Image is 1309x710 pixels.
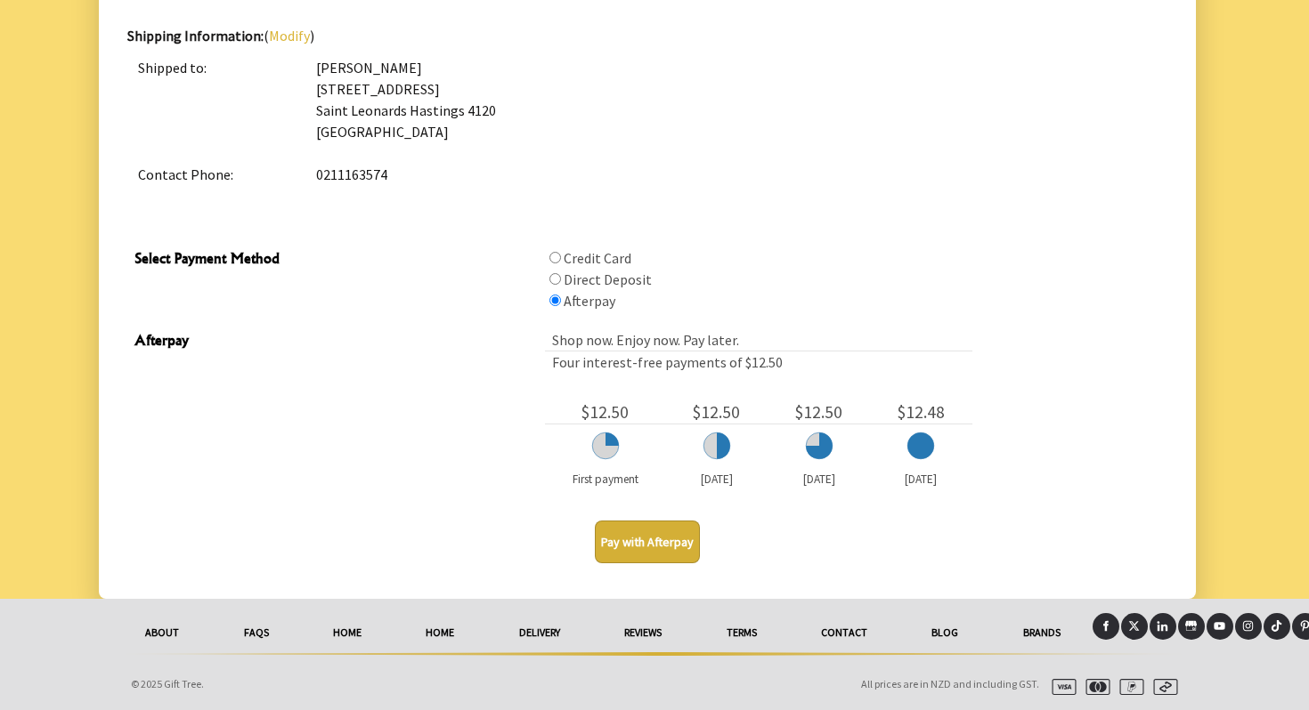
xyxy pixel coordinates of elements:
[595,520,700,563] button: Pay with Afterpay
[269,27,310,44] a: Modify
[564,292,615,310] label: Afterpay
[113,613,211,652] a: About
[301,613,394,652] a: HOME
[694,613,788,652] a: Terms
[1264,613,1290,640] a: Tiktok
[549,273,561,285] input: Select Payment Method
[545,329,972,351] div: Shop now. Enjoy now. Pay later.
[898,401,945,423] big: $12.48
[564,270,652,288] label: Direct Deposit
[549,252,561,263] input: Select Payment Method
[127,27,264,44] strong: Shipping Information:
[1150,613,1176,640] a: LinkedIn
[592,613,694,652] a: reviews
[1146,679,1178,695] img: afterpay.svg
[1235,613,1262,640] a: Instagram
[127,153,305,196] td: Contact Phone:
[487,613,592,652] a: delivery
[581,401,629,423] big: $12.50
[305,46,1167,153] td: [PERSON_NAME] [STREET_ADDRESS] Saint Leonards Hastings 4120 [GEOGRAPHIC_DATA]
[693,401,740,423] big: $12.50
[899,613,990,652] a: Blog
[789,613,899,652] a: Contact
[1121,613,1148,640] a: X (Twitter)
[127,46,305,153] td: Shipped to:
[1078,679,1110,695] img: mastercard.svg
[1207,613,1233,640] a: Youtube
[127,25,1167,196] div: ( )
[134,247,536,273] span: Select Payment Method
[564,249,631,267] label: Credit Card
[701,472,733,487] small: [DATE]
[211,613,300,652] a: FAQs
[861,677,1039,690] span: All prices are in NZD and including GST.
[1112,679,1144,695] img: paypal.svg
[573,472,638,487] small: First payment
[394,613,486,652] a: HOME
[305,153,1167,196] td: 0211163574
[803,472,835,487] small: [DATE]
[134,329,536,355] span: Afterpay
[991,613,1093,652] a: Brands
[131,677,204,690] span: © 2025 Gift Tree.
[545,351,972,373] div: Four interest-free payments of $12.50
[795,401,842,423] big: $12.50
[905,472,937,487] small: [DATE]
[1045,679,1077,695] img: visa.svg
[1093,613,1119,640] a: Facebook
[549,294,561,306] input: Select Payment Method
